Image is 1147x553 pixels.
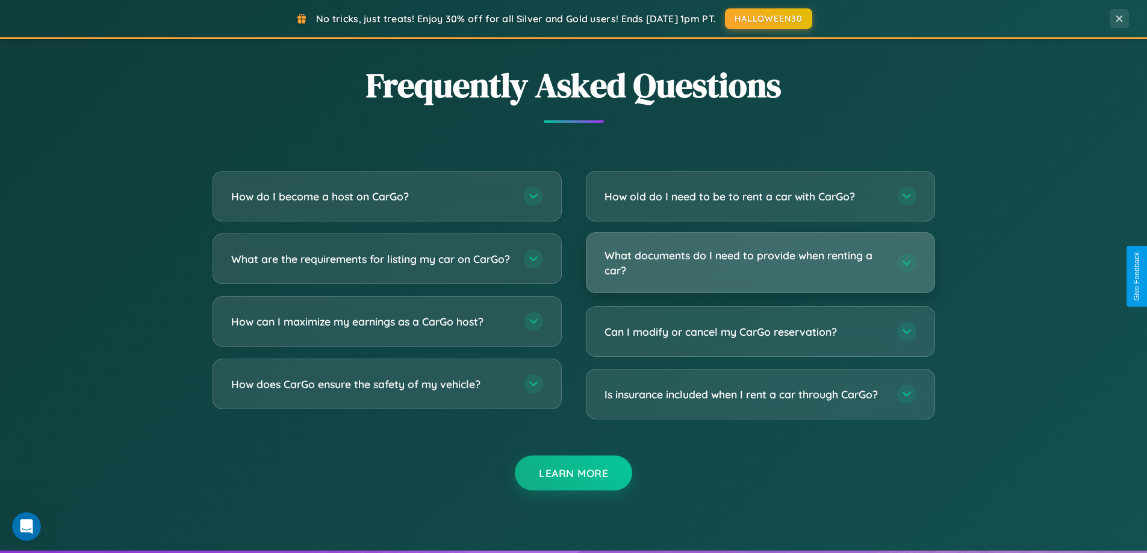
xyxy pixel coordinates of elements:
[725,8,812,29] button: HALLOWEEN30
[213,62,935,108] h2: Frequently Asked Questions
[231,189,512,204] h3: How do I become a host on CarGo?
[316,13,716,25] span: No tricks, just treats! Enjoy 30% off for all Silver and Gold users! Ends [DATE] 1pm PT.
[605,387,885,402] h3: Is insurance included when I rent a car through CarGo?
[231,377,512,392] h3: How does CarGo ensure the safety of my vehicle?
[231,252,512,267] h3: What are the requirements for listing my car on CarGo?
[605,324,885,339] h3: Can I modify or cancel my CarGo reservation?
[1133,252,1141,301] div: Give Feedback
[605,248,885,277] h3: What documents do I need to provide when renting a car?
[515,456,632,490] button: Learn More
[231,314,512,329] h3: How can I maximize my earnings as a CarGo host?
[605,189,885,204] h3: How old do I need to be to rent a car with CarGo?
[12,512,41,541] iframe: Intercom live chat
